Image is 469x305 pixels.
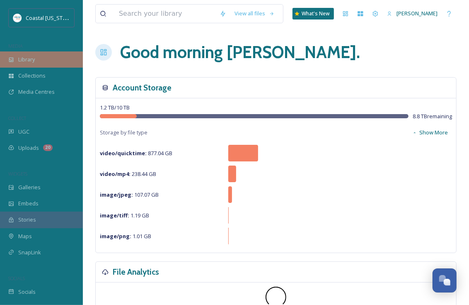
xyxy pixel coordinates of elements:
img: download%20%281%29.jpeg [13,14,22,22]
span: 1.2 TB / 10 TB [100,104,130,111]
span: Galleries [18,183,41,191]
span: 8.8 TB remaining [413,112,452,120]
span: 1.01 GB [100,232,151,240]
strong: image/png : [100,232,131,240]
span: Maps [18,232,32,240]
span: 1.19 GB [100,212,149,219]
span: Media Centres [18,88,55,96]
span: [PERSON_NAME] [396,10,438,17]
strong: image/tiff : [100,212,129,219]
span: WIDGETS [8,171,27,177]
a: What's New [293,8,334,20]
span: Socials [18,288,36,296]
span: Coastal [US_STATE] [26,14,73,22]
a: [PERSON_NAME] [383,5,442,22]
span: Uploads [18,144,39,152]
h3: Account Storage [113,82,172,94]
span: Embeds [18,200,39,207]
span: 238.44 GB [100,170,156,178]
input: Search your library [115,5,215,23]
span: SnapLink [18,249,41,256]
span: SOCIALS [8,275,25,281]
span: Storage by file type [100,129,147,137]
span: Collections [18,72,46,80]
strong: image/jpeg : [100,191,133,198]
div: 20 [43,144,53,151]
span: MEDIA [8,43,23,49]
span: 877.04 GB [100,149,172,157]
button: Open Chat [433,268,457,293]
span: COLLECT [8,115,26,121]
h3: File Analytics [113,266,159,278]
span: 107.07 GB [100,191,159,198]
strong: video/quicktime : [100,149,147,157]
h1: Good morning [PERSON_NAME] . [120,40,360,65]
button: Show More [408,124,452,141]
span: Library [18,56,35,63]
a: View all files [230,5,279,22]
strong: video/mp4 : [100,170,131,178]
span: Stories [18,216,36,224]
span: UGC [18,128,29,136]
